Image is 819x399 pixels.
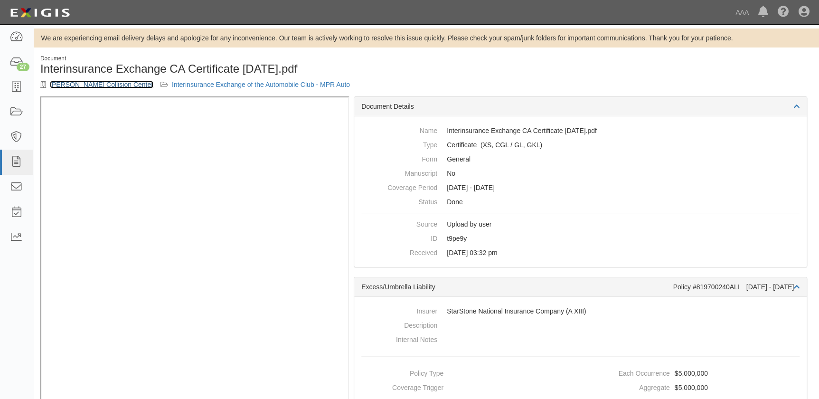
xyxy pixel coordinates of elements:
div: Excess/Umbrella Liability [361,282,673,292]
div: Document Details [354,97,807,116]
dt: Status [361,195,437,207]
dt: Source [361,217,437,229]
a: AAA [731,3,753,22]
dd: t9pe9y [361,231,800,246]
dd: Interinsurance Exchange CA Certificate [DATE].pdf [361,123,800,138]
dd: StarStone National Insurance Company (A XIII) [361,304,800,318]
dd: $5,000,000 [584,366,803,380]
dd: $5,000,000 [584,380,803,395]
dt: Form [361,152,437,164]
dd: Upload by user [361,217,800,231]
dd: General [361,152,800,166]
dd: Done [361,195,800,209]
dt: Internal Notes [361,332,437,344]
dt: Manuscript [361,166,437,178]
dd: No [361,166,800,180]
i: Help Center - Complianz [778,7,789,18]
a: [PERSON_NAME] Collision Center [50,81,153,88]
dt: Name [361,123,437,135]
dt: Insurer [361,304,437,316]
dt: Coverage Trigger [358,380,443,392]
dt: Each Occurrence [584,366,670,378]
div: 27 [17,63,29,71]
a: Interinsurance Exchange of the Automobile Club - MPR Auto [172,81,350,88]
dt: Aggregate [584,380,670,392]
dt: Description [361,318,437,330]
dd: [DATE] - [DATE] [361,180,800,195]
dt: Received [361,246,437,257]
dt: Policy Type [358,366,443,378]
dd: Excess/Umbrella Liability Commercial General Liability / Garage Liability Garage Keepers Liability [361,138,800,152]
dt: Type [361,138,437,150]
dt: ID [361,231,437,243]
div: We are experiencing email delivery delays and apologize for any inconvenience. Our team is active... [33,33,819,43]
h1: Interinsurance Exchange CA Certificate [DATE].pdf [40,63,419,75]
dt: Coverage Period [361,180,437,192]
div: Policy #819700240ALI [DATE] - [DATE] [673,282,800,292]
dd: [DATE] 03:32 pm [361,246,800,260]
img: logo-5460c22ac91f19d4615b14bd174203de0afe785f0fc80cf4dbbc73dc1793850b.png [7,4,73,21]
div: Document [40,55,419,63]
